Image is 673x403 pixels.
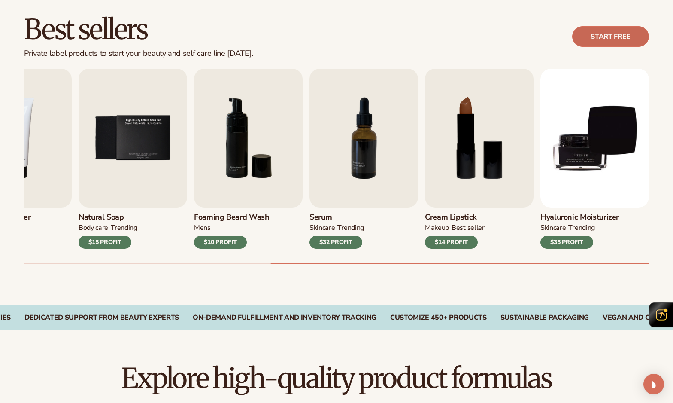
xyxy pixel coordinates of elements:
[309,69,418,249] a: 7 / 9
[194,213,270,222] h3: Foaming beard wash
[79,223,108,232] div: BODY Care
[193,314,376,322] div: On-Demand Fulfillment and Inventory Tracking
[572,26,649,47] a: Start free
[24,314,179,322] div: Dedicated Support From Beauty Experts
[540,213,619,222] h3: Hyaluronic moisturizer
[111,223,137,232] div: TRENDING
[390,314,487,322] div: CUSTOMIZE 450+ PRODUCTS
[425,213,485,222] h3: Cream Lipstick
[194,236,247,249] div: $10 PROFIT
[452,223,485,232] div: BEST SELLER
[643,374,664,394] div: Open Intercom Messenger
[194,69,303,249] a: 6 / 9
[425,236,478,249] div: $14 PROFIT
[540,69,649,249] a: 9 / 9
[309,236,362,249] div: $32 PROFIT
[194,223,211,232] div: mens
[337,223,364,232] div: TRENDING
[425,223,449,232] div: MAKEUP
[79,236,131,249] div: $15 PROFIT
[500,314,589,322] div: SUSTAINABLE PACKAGING
[24,15,253,44] h2: Best sellers
[24,364,649,393] h2: Explore high-quality product formulas
[79,213,137,222] h3: Natural Soap
[425,69,534,249] a: 8 / 9
[568,223,594,232] div: TRENDING
[79,69,187,249] a: 5 / 9
[309,223,335,232] div: SKINCARE
[24,49,253,58] div: Private label products to start your beauty and self care line [DATE].
[540,223,566,232] div: SKINCARE
[309,213,364,222] h3: Serum
[540,236,593,249] div: $35 PROFIT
